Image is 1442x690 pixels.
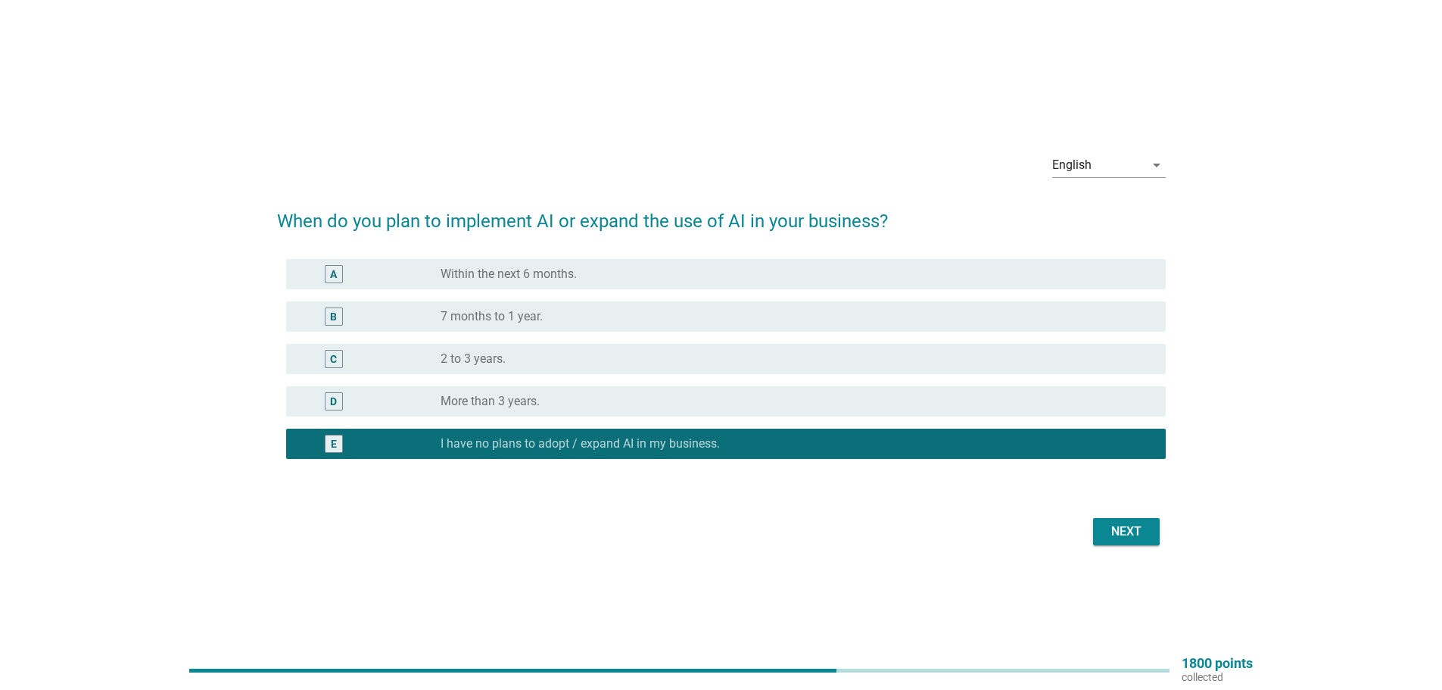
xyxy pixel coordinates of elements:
p: collected [1182,670,1253,684]
div: C [330,351,337,367]
label: More than 3 years. [441,394,540,409]
button: Next [1093,518,1160,545]
label: I have no plans to adopt / expand AI in my business. [441,436,720,451]
p: 1800 points [1182,657,1253,670]
div: A [330,266,337,282]
div: B [330,308,337,324]
label: 7 months to 1 year. [441,309,543,324]
i: arrow_drop_down [1148,156,1166,174]
div: E [331,436,337,451]
h2: When do you plan to implement AI or expand the use of AI in your business? [277,192,1166,235]
div: English [1052,158,1092,172]
label: 2 to 3 years. [441,351,506,367]
div: Next [1105,523,1148,541]
div: D [330,393,337,409]
label: Within the next 6 months. [441,267,577,282]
